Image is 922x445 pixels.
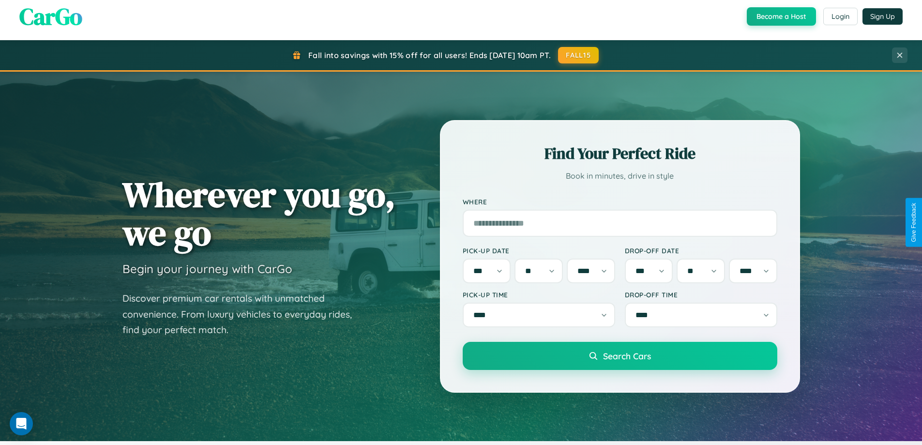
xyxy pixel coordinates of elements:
p: Book in minutes, drive in style [463,169,777,183]
button: Search Cars [463,342,777,370]
h1: Wherever you go, we go [122,175,395,252]
span: Fall into savings with 15% off for all users! Ends [DATE] 10am PT. [308,50,551,60]
h2: Find Your Perfect Ride [463,143,777,164]
button: FALL15 [558,47,599,63]
label: Pick-up Time [463,291,615,299]
label: Drop-off Date [625,246,777,255]
button: Login [823,8,858,25]
p: Discover premium car rentals with unmatched convenience. From luxury vehicles to everyday rides, ... [122,291,364,338]
button: Become a Host [747,7,816,26]
div: Give Feedback [910,203,917,242]
h3: Begin your journey with CarGo [122,261,292,276]
label: Pick-up Date [463,246,615,255]
button: Sign Up [862,8,903,25]
span: Search Cars [603,351,651,361]
div: Open Intercom Messenger [10,412,33,435]
label: Where [463,198,777,206]
label: Drop-off Time [625,291,777,299]
span: CarGo [19,0,82,32]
